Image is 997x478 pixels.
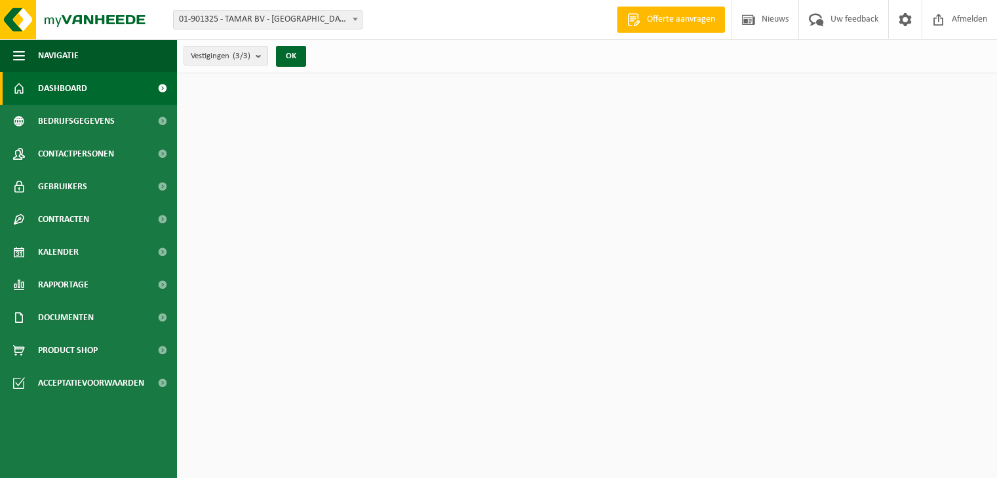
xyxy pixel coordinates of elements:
button: OK [276,46,306,67]
span: Dashboard [38,72,87,105]
span: Contracten [38,203,89,236]
span: Contactpersonen [38,138,114,170]
count: (3/3) [233,52,250,60]
span: Bedrijfsgegevens [38,105,115,138]
span: Navigatie [38,39,79,72]
span: Kalender [38,236,79,268]
span: Rapportage [38,268,88,301]
span: 01-901325 - TAMAR BV - GERAARDSBERGEN [173,10,362,29]
span: Vestigingen [191,46,250,66]
span: Documenten [38,301,94,334]
span: 01-901325 - TAMAR BV - GERAARDSBERGEN [174,10,362,29]
span: Product Shop [38,334,98,367]
span: Acceptatievoorwaarden [38,367,144,399]
button: Vestigingen(3/3) [184,46,268,65]
a: Offerte aanvragen [617,7,725,33]
span: Offerte aanvragen [644,13,718,26]
span: Gebruikers [38,170,87,203]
